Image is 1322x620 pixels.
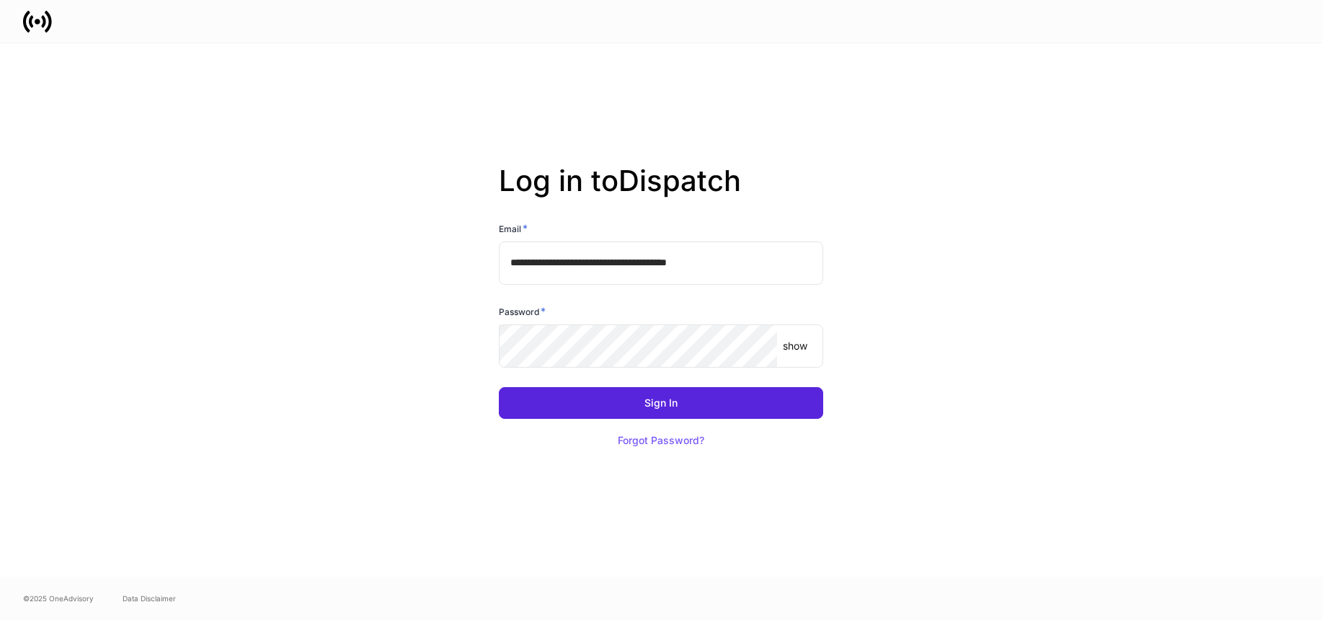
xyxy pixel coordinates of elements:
button: Forgot Password? [600,425,722,456]
div: Sign In [644,398,678,408]
h2: Log in to Dispatch [499,164,823,221]
h6: Password [499,304,546,319]
div: Forgot Password? [618,435,704,446]
a: Data Disclaimer [123,593,176,604]
span: © 2025 OneAdvisory [23,593,94,604]
h6: Email [499,221,528,236]
button: Sign In [499,387,823,419]
p: show [783,339,807,353]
